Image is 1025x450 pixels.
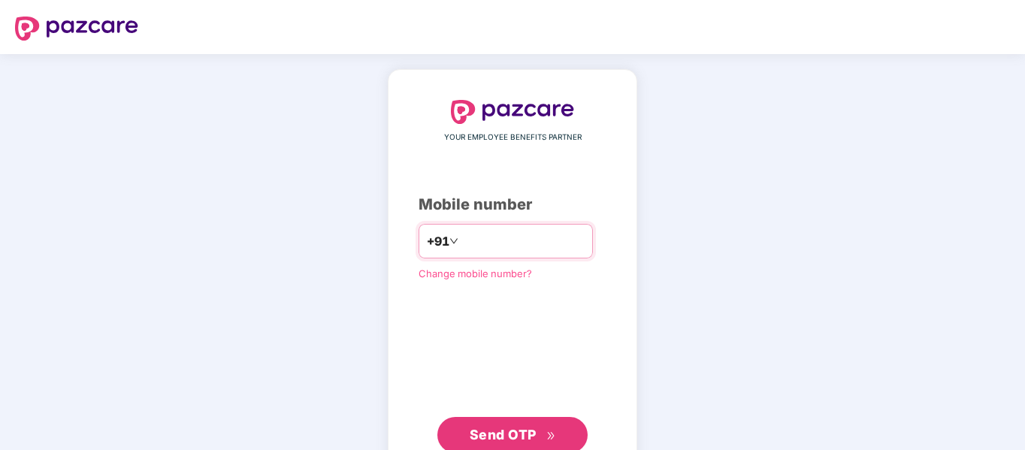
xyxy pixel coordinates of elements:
[15,17,138,41] img: logo
[449,237,458,246] span: down
[451,100,574,124] img: logo
[546,431,556,441] span: double-right
[419,193,606,216] div: Mobile number
[427,232,449,251] span: +91
[419,267,532,279] a: Change mobile number?
[470,427,537,442] span: Send OTP
[444,131,582,143] span: YOUR EMPLOYEE BENEFITS PARTNER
